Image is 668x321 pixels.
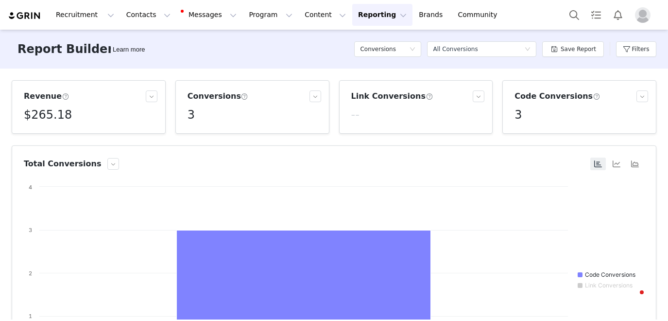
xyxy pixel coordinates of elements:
text: 1 [29,313,32,320]
i: icon: down [410,46,415,53]
h5: $265.18 [24,106,72,124]
img: placeholder-profile.jpg [635,7,651,23]
h3: Report Builder [17,40,113,58]
button: Filters [616,41,656,57]
text: 3 [29,227,32,233]
button: Content [299,4,352,26]
h5: 3 [514,106,522,124]
a: Brands [413,4,451,26]
div: All Conversions [433,42,478,56]
text: Code Conversions [585,271,635,278]
h3: Code Conversions [514,90,600,102]
button: Messages [177,4,242,26]
button: Reporting [352,4,412,26]
a: Community [452,4,508,26]
i: icon: down [525,46,531,53]
button: Save Report [542,41,604,57]
text: 4 [29,184,32,191]
h5: Conversions [360,42,396,56]
button: Program [243,4,298,26]
button: Search [564,4,585,26]
div: Tooltip anchor [111,45,147,54]
h3: Conversions [188,90,248,102]
a: Tasks [585,4,607,26]
button: Profile [629,7,660,23]
button: Notifications [607,4,629,26]
text: 2 [29,270,32,277]
h5: -- [351,106,360,124]
h3: Link Conversions [351,90,433,102]
button: Contacts [120,4,176,26]
button: Recruitment [50,4,120,26]
text: Link Conversions [585,282,633,289]
h5: 3 [188,106,195,124]
iframe: Intercom live chat [620,288,644,311]
h3: Revenue [24,90,69,102]
h3: Total Conversions [24,158,102,170]
img: grin logo [8,11,42,20]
